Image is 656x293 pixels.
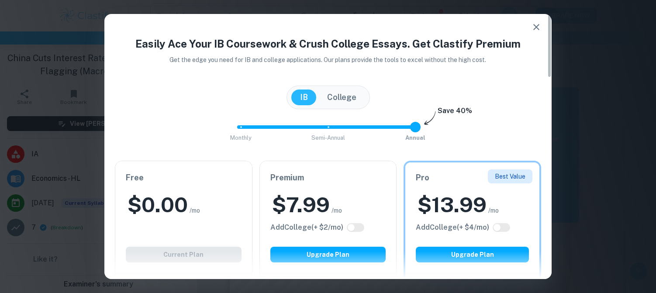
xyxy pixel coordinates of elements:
span: /mo [331,206,342,215]
h2: $ 0.00 [128,191,188,219]
span: Semi-Annual [311,134,345,141]
button: College [318,90,365,105]
h6: Save 40% [438,106,472,121]
span: /mo [488,206,499,215]
h4: Easily Ace Your IB Coursework & Crush College Essays. Get Clastify Premium [115,36,541,52]
h6: Free [126,172,242,184]
button: IB [291,90,317,105]
span: /mo [190,206,200,215]
h2: $ 7.99 [272,191,330,219]
button: Upgrade Plan [416,247,529,262]
span: Annual [405,134,425,141]
h6: Premium [270,172,386,184]
h2: $ 13.99 [418,191,487,219]
img: subscription-arrow.svg [424,111,436,126]
h6: Pro [416,172,529,184]
h6: Click to see all the additional College features. [416,222,489,233]
p: Best Value [495,172,525,181]
h6: Click to see all the additional College features. [270,222,343,233]
p: Get the edge you need for IB and college applications. Our plans provide the tools to excel witho... [158,55,499,65]
button: Upgrade Plan [270,247,386,262]
span: Monthly [230,134,252,141]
